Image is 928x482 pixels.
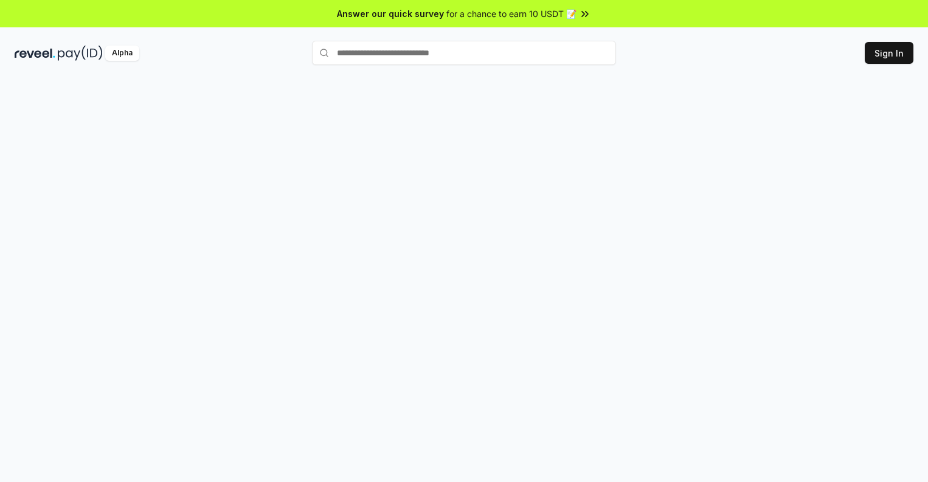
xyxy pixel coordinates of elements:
[58,46,103,61] img: pay_id
[105,46,139,61] div: Alpha
[15,46,55,61] img: reveel_dark
[337,7,444,20] span: Answer our quick survey
[446,7,577,20] span: for a chance to earn 10 USDT 📝
[865,42,913,64] button: Sign In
